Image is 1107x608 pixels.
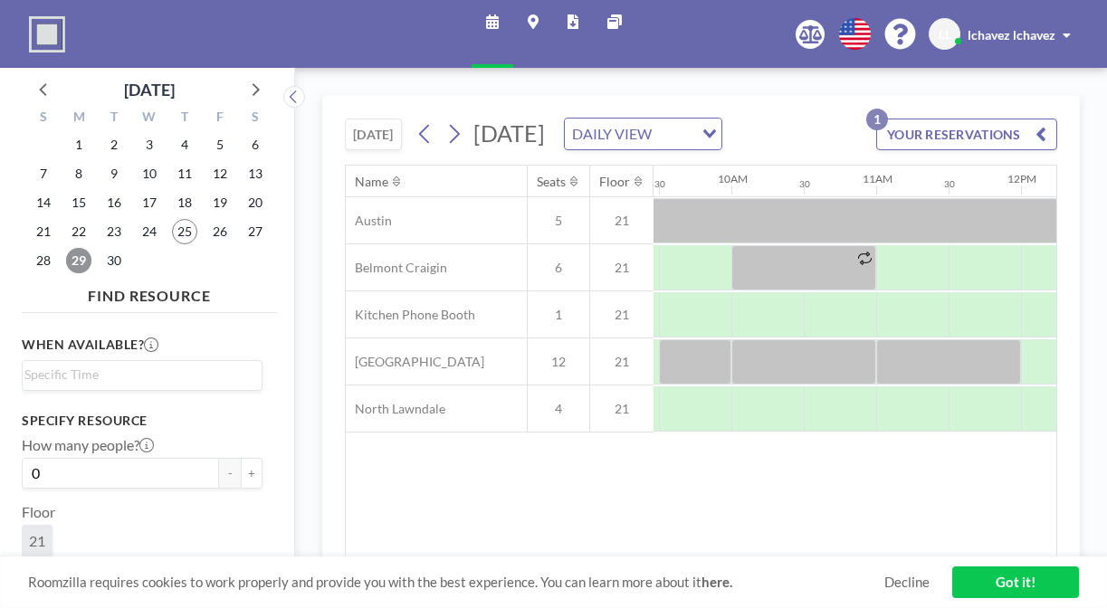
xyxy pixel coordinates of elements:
[66,132,91,157] span: Monday, September 1, 2025
[884,574,930,591] a: Decline
[207,190,233,215] span: Friday, September 19, 2025
[26,107,62,130] div: S
[24,365,252,385] input: Search for option
[62,107,97,130] div: M
[876,119,1057,150] button: YOUR RESERVATIONS1
[528,354,589,370] span: 12
[137,161,162,186] span: Wednesday, September 10, 2025
[346,213,392,229] span: Austin
[701,574,732,590] a: here.
[66,161,91,186] span: Monday, September 8, 2025
[346,307,475,323] span: Kitchen Phone Booth
[528,260,589,276] span: 6
[124,77,175,102] div: [DATE]
[207,132,233,157] span: Friday, September 5, 2025
[528,401,589,417] span: 4
[101,190,127,215] span: Tuesday, September 16, 2025
[590,213,654,229] span: 21
[528,307,589,323] span: 1
[243,132,268,157] span: Saturday, September 6, 2025
[241,458,262,489] button: +
[167,107,202,130] div: T
[66,248,91,273] span: Monday, September 29, 2025
[172,161,197,186] span: Thursday, September 11, 2025
[22,503,55,521] label: Floor
[101,248,127,273] span: Tuesday, September 30, 2025
[968,27,1055,43] span: lchavez lchavez
[866,109,888,130] p: 1
[654,178,665,190] div: 30
[137,190,162,215] span: Wednesday, September 17, 2025
[101,219,127,244] span: Tuesday, September 23, 2025
[590,401,654,417] span: 21
[799,178,810,190] div: 30
[346,354,484,370] span: [GEOGRAPHIC_DATA]
[207,219,233,244] span: Friday, September 26, 2025
[565,119,721,149] div: Search for option
[952,566,1079,598] a: Got it!
[29,532,45,550] span: 21
[137,132,162,157] span: Wednesday, September 3, 2025
[28,574,884,591] span: Roomzilla requires cookies to work properly and provide you with the best experience. You can lea...
[243,219,268,244] span: Saturday, September 27, 2025
[31,161,56,186] span: Sunday, September 7, 2025
[237,107,272,130] div: S
[202,107,237,130] div: F
[219,458,241,489] button: -
[137,219,162,244] span: Wednesday, September 24, 2025
[473,119,545,147] span: [DATE]
[22,436,154,454] label: How many people?
[101,132,127,157] span: Tuesday, September 2, 2025
[243,190,268,215] span: Saturday, September 20, 2025
[590,260,654,276] span: 21
[590,307,654,323] span: 21
[29,16,65,52] img: organization-logo
[346,260,447,276] span: Belmont Craigin
[207,161,233,186] span: Friday, September 12, 2025
[22,280,277,305] h4: FIND RESOURCE
[1007,172,1036,185] div: 12PM
[346,401,445,417] span: North Lawndale
[528,213,589,229] span: 5
[944,178,955,190] div: 30
[23,361,262,388] div: Search for option
[31,248,56,273] span: Sunday, September 28, 2025
[863,172,892,185] div: 11AM
[66,219,91,244] span: Monday, September 22, 2025
[599,174,630,190] div: Floor
[657,122,692,146] input: Search for option
[939,26,951,43] span: LL
[31,190,56,215] span: Sunday, September 14, 2025
[345,119,402,150] button: [DATE]
[101,161,127,186] span: Tuesday, September 9, 2025
[22,413,262,429] h3: Specify resource
[132,107,167,130] div: W
[97,107,132,130] div: T
[172,219,197,244] span: Thursday, September 25, 2025
[172,190,197,215] span: Thursday, September 18, 2025
[590,354,654,370] span: 21
[66,190,91,215] span: Monday, September 15, 2025
[355,174,388,190] div: Name
[172,132,197,157] span: Thursday, September 4, 2025
[568,122,655,146] span: DAILY VIEW
[718,172,748,185] div: 10AM
[537,174,566,190] div: Seats
[243,161,268,186] span: Saturday, September 13, 2025
[31,219,56,244] span: Sunday, September 21, 2025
